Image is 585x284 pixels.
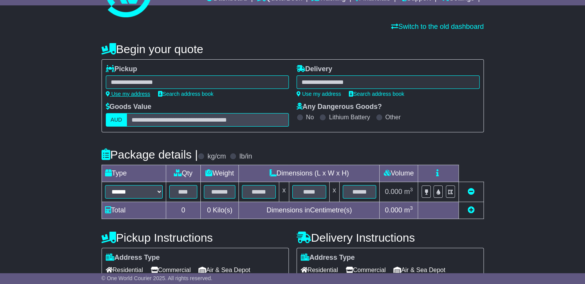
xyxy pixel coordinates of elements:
[391,23,483,30] a: Switch to the old dashboard
[198,264,250,276] span: Air & Sea Depot
[297,65,332,74] label: Delivery
[385,206,402,214] span: 0.000
[297,91,341,97] a: Use my address
[385,114,401,121] label: Other
[239,202,380,219] td: Dimensions in Centimetre(s)
[102,275,213,281] span: © One World Courier 2025. All rights reserved.
[410,205,413,211] sup: 3
[306,114,314,121] label: No
[102,202,166,219] td: Total
[329,182,339,202] td: x
[201,202,239,219] td: Kilo(s)
[166,165,201,182] td: Qty
[106,264,143,276] span: Residential
[102,43,484,55] h4: Begin your quote
[106,254,160,262] label: Address Type
[393,264,445,276] span: Air & Sea Depot
[102,148,198,161] h4: Package details |
[166,202,201,219] td: 0
[404,188,413,195] span: m
[301,264,338,276] span: Residential
[468,188,475,195] a: Remove this item
[385,188,402,195] span: 0.000
[346,264,386,276] span: Commercial
[102,231,289,244] h4: Pickup Instructions
[279,182,289,202] td: x
[239,165,380,182] td: Dimensions (L x W x H)
[207,206,211,214] span: 0
[468,206,475,214] a: Add new item
[102,165,166,182] td: Type
[201,165,239,182] td: Weight
[410,187,413,192] sup: 3
[380,165,418,182] td: Volume
[106,91,150,97] a: Use my address
[297,231,484,244] h4: Delivery Instructions
[151,264,191,276] span: Commercial
[404,206,413,214] span: m
[301,254,355,262] label: Address Type
[106,65,137,74] label: Pickup
[158,91,213,97] a: Search address book
[207,152,226,161] label: kg/cm
[349,91,404,97] a: Search address book
[239,152,252,161] label: lb/in
[106,103,152,111] label: Goods Value
[106,113,127,127] label: AUD
[297,103,382,111] label: Any Dangerous Goods?
[329,114,370,121] label: Lithium Battery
